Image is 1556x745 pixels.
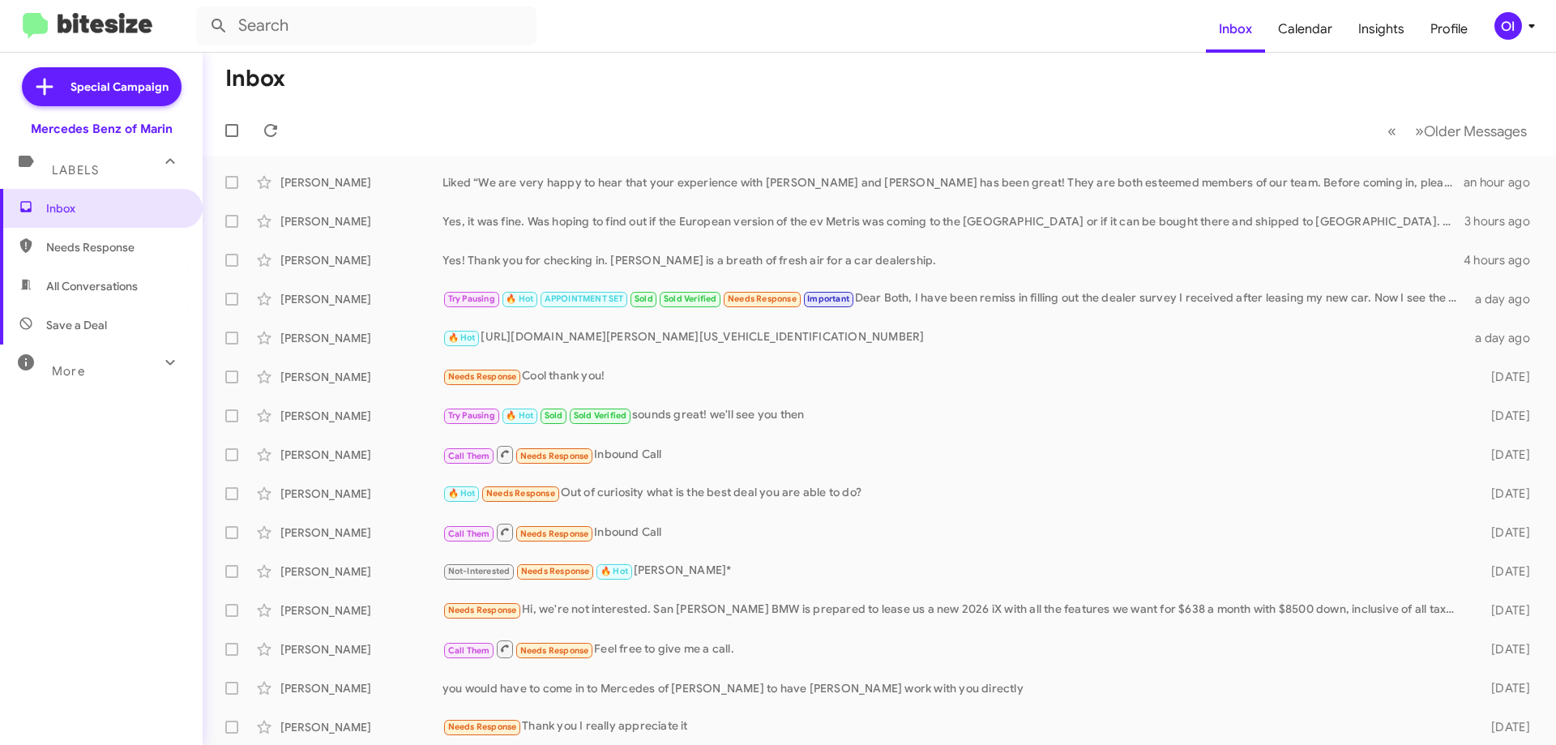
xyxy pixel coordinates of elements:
[1345,6,1417,53] a: Insights
[442,562,1465,580] div: [PERSON_NAME]*
[545,293,624,304] span: APPOINTMENT SET
[448,488,476,499] span: 🔥 Hot
[1465,641,1543,657] div: [DATE]
[442,252,1464,268] div: Yes! Thank you for checking in. [PERSON_NAME] is a breath of fresh air for a car dealership.
[1465,486,1543,502] div: [DATE]
[442,522,1465,542] div: Inbound Call
[280,252,442,268] div: [PERSON_NAME]
[196,6,536,45] input: Search
[442,484,1465,503] div: Out of curiosity what is the best deal you are able to do?
[1465,408,1543,424] div: [DATE]
[280,602,442,619] div: [PERSON_NAME]
[442,717,1465,736] div: Thank you I really appreciate it
[1481,12,1538,40] button: OI
[1424,122,1527,140] span: Older Messages
[506,293,533,304] span: 🔥 Hot
[448,721,517,732] span: Needs Response
[1465,447,1543,463] div: [DATE]
[280,486,442,502] div: [PERSON_NAME]
[280,330,442,346] div: [PERSON_NAME]
[664,293,717,304] span: Sold Verified
[1465,719,1543,735] div: [DATE]
[574,410,627,421] span: Sold Verified
[1378,114,1406,148] button: Previous
[1405,114,1537,148] button: Next
[448,529,490,539] span: Call Them
[1465,602,1543,619] div: [DATE]
[521,566,590,576] span: Needs Response
[545,410,563,421] span: Sold
[1465,563,1543,580] div: [DATE]
[52,364,85,379] span: More
[442,213,1464,229] div: Yes, it was fine. Was hoping to find out if the European version of the ev Metris was coming to t...
[520,451,589,461] span: Needs Response
[1494,12,1522,40] div: OI
[71,79,169,95] span: Special Campaign
[448,410,495,421] span: Try Pausing
[46,317,107,333] span: Save a Deal
[46,239,184,255] span: Needs Response
[442,444,1465,465] div: Inbound Call
[448,332,476,343] span: 🔥 Hot
[1379,114,1537,148] nav: Page navigation example
[1415,121,1424,141] span: »
[520,529,589,539] span: Needs Response
[728,293,797,304] span: Needs Response
[442,328,1465,347] div: [URL][DOMAIN_NAME][PERSON_NAME][US_VEHICLE_IDENTIFICATION_NUMBER]
[46,278,138,294] span: All Conversations
[1464,252,1543,268] div: 4 hours ago
[225,66,285,92] h1: Inbox
[280,563,442,580] div: [PERSON_NAME]
[506,410,533,421] span: 🔥 Hot
[1265,6,1345,53] a: Calendar
[807,293,849,304] span: Important
[1465,369,1543,385] div: [DATE]
[1465,330,1543,346] div: a day ago
[31,121,173,137] div: Mercedes Benz of Marin
[280,213,442,229] div: [PERSON_NAME]
[1464,213,1543,229] div: 3 hours ago
[280,641,442,657] div: [PERSON_NAME]
[442,680,1465,696] div: you would have to come in to Mercedes of [PERSON_NAME] to have [PERSON_NAME] work with you directly
[520,645,589,656] span: Needs Response
[52,163,99,178] span: Labels
[280,369,442,385] div: [PERSON_NAME]
[1465,291,1543,307] div: a day ago
[442,367,1465,386] div: Cool thank you!
[448,566,511,576] span: Not-Interested
[280,524,442,541] div: [PERSON_NAME]
[280,719,442,735] div: [PERSON_NAME]
[442,289,1465,308] div: Dear Both, I have been remiss in filling out the dealer survey I received after leasing my new ca...
[22,67,182,106] a: Special Campaign
[442,174,1464,191] div: Liked “We are very happy to hear that your experience with [PERSON_NAME] and [PERSON_NAME] has be...
[280,291,442,307] div: [PERSON_NAME]
[448,371,517,382] span: Needs Response
[601,566,628,576] span: 🔥 Hot
[448,645,490,656] span: Call Them
[280,447,442,463] div: [PERSON_NAME]
[1464,174,1543,191] div: an hour ago
[448,605,517,615] span: Needs Response
[1465,680,1543,696] div: [DATE]
[486,488,555,499] span: Needs Response
[1206,6,1265,53] a: Inbox
[46,200,184,216] span: Inbox
[448,293,495,304] span: Try Pausing
[1417,6,1481,53] a: Profile
[448,451,490,461] span: Call Them
[280,174,442,191] div: [PERSON_NAME]
[442,601,1465,619] div: Hi, we're not interested. San [PERSON_NAME] BMW is prepared to lease us a new 2026 iX with all th...
[1387,121,1396,141] span: «
[280,408,442,424] div: [PERSON_NAME]
[442,406,1465,425] div: sounds great! we'll see you then
[442,639,1465,659] div: Feel free to give me a call.
[280,680,442,696] div: [PERSON_NAME]
[635,293,653,304] span: Sold
[1465,524,1543,541] div: [DATE]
